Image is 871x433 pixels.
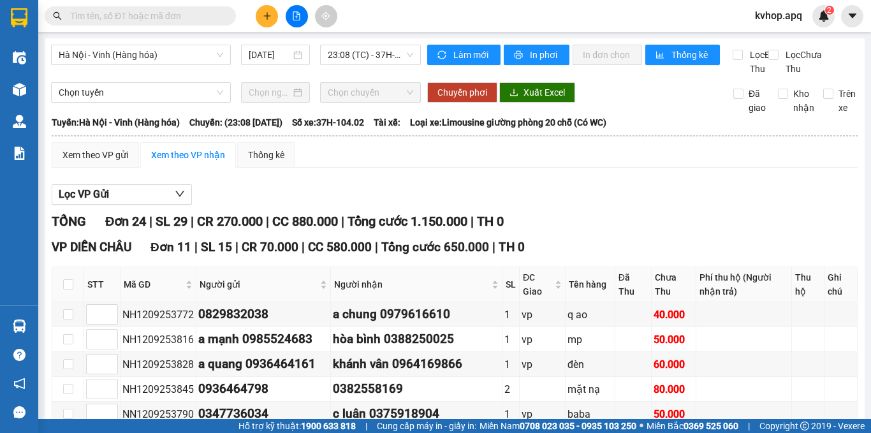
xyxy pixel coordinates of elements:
span: Hà Nội - Vinh (Hàng hóa) [59,45,223,64]
span: printer [514,50,525,61]
img: solution-icon [13,147,26,160]
span: Hỗ trợ kỹ thuật: [238,419,356,433]
img: warehouse-icon [13,319,26,333]
div: 0347736034 [198,404,328,423]
span: Người gửi [200,277,318,291]
td: NH1209253828 [121,352,196,377]
div: 80.000 [654,381,694,397]
td: NH1209253816 [121,327,196,352]
span: | [471,214,474,229]
span: copyright [800,422,809,430]
button: syncLàm mới [427,45,501,65]
span: 2 [827,6,831,15]
button: caret-down [841,5,863,27]
span: Xuất Excel [523,85,565,99]
span: CC 580.000 [308,240,372,254]
span: Miền Nam [479,419,636,433]
button: aim [315,5,337,27]
span: plus [263,11,272,20]
div: a quang 0936464161 [198,355,328,374]
div: NH1209253828 [122,356,194,372]
div: mặt nạ [567,381,613,397]
div: 0382558169 [333,379,500,399]
th: Phí thu hộ (Người nhận trả) [696,267,792,302]
span: | [341,214,344,229]
span: CC 880.000 [272,214,338,229]
td: NN1209253790 [121,402,196,427]
img: icon-new-feature [818,10,830,22]
img: warehouse-icon [13,83,26,96]
div: vp [522,406,563,422]
span: | [748,419,750,433]
div: vp [522,356,563,372]
span: SL 15 [201,240,232,254]
span: CR 70.000 [242,240,298,254]
span: Thống kê [671,48,710,62]
div: 1 [504,406,517,422]
span: sync [437,50,448,61]
span: TH 0 [477,214,504,229]
strong: 0708 023 035 - 0935 103 250 [520,421,636,431]
span: | [492,240,495,254]
span: Miền Bắc [647,419,738,433]
span: bar-chart [655,50,666,61]
b: Tuyến: Hà Nội - Vinh (Hàng hóa) [52,117,180,128]
th: Ghi chú [824,267,858,302]
div: 0829832038 [198,305,328,324]
div: NN1209253790 [122,406,194,422]
span: | [149,214,152,229]
th: Tên hàng [566,267,615,302]
button: bar-chartThống kê [645,45,720,65]
span: caret-down [847,10,858,22]
span: Số xe: 37H-104.02 [292,115,364,129]
span: notification [13,378,26,390]
span: TỔNG [52,214,86,229]
div: khánh vân 0964169866 [333,355,500,374]
div: vp [522,332,563,348]
span: | [194,240,198,254]
div: 40.000 [654,307,694,323]
span: kvhop.apq [745,8,812,24]
img: logo-vxr [11,8,27,27]
span: ĐC Giao [523,270,552,298]
div: đèn [567,356,613,372]
div: a mạnh 0985524683 [198,330,328,349]
span: | [302,240,305,254]
button: In đơn chọn [573,45,642,65]
div: 50.000 [654,332,694,348]
button: Chuyển phơi [427,82,497,103]
input: Chọn ngày [249,85,291,99]
input: 12/09/2025 [249,48,291,62]
button: file-add [286,5,308,27]
div: NH1209253845 [122,381,194,397]
button: downloadXuất Excel [499,82,575,103]
div: NH1209253816 [122,332,194,348]
span: Cung cấp máy in - giấy in: [377,419,476,433]
span: 23:08 (TC) - 37H-104.02 [328,45,413,64]
th: SL [502,267,520,302]
span: TH 0 [499,240,525,254]
span: Đã giao [743,87,771,115]
input: Tìm tên, số ĐT hoặc mã đơn [70,9,221,23]
span: Chuyến: (23:08 [DATE]) [189,115,282,129]
span: question-circle [13,349,26,361]
span: Chọn chuyến [328,83,413,102]
span: Tài xế: [374,115,400,129]
div: 1 [504,307,517,323]
div: NH1209253772 [122,307,194,323]
div: 2 [504,381,517,397]
img: warehouse-icon [13,115,26,128]
span: Chọn tuyến [59,83,223,102]
span: VP DIỄN CHÂU [52,240,131,254]
div: Xem theo VP gửi [62,148,128,162]
div: 1 [504,332,517,348]
span: Loại xe: Limousine giường phòng 20 chỗ (Có WC) [410,115,606,129]
strong: 0369 525 060 [684,421,738,431]
th: STT [84,267,121,302]
sup: 2 [825,6,834,15]
span: ⚪️ [640,423,643,429]
th: Chưa Thu [652,267,697,302]
span: Tổng cước 650.000 [381,240,489,254]
div: Xem theo VP nhận [151,148,225,162]
div: c luân 0375918904 [333,404,500,423]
